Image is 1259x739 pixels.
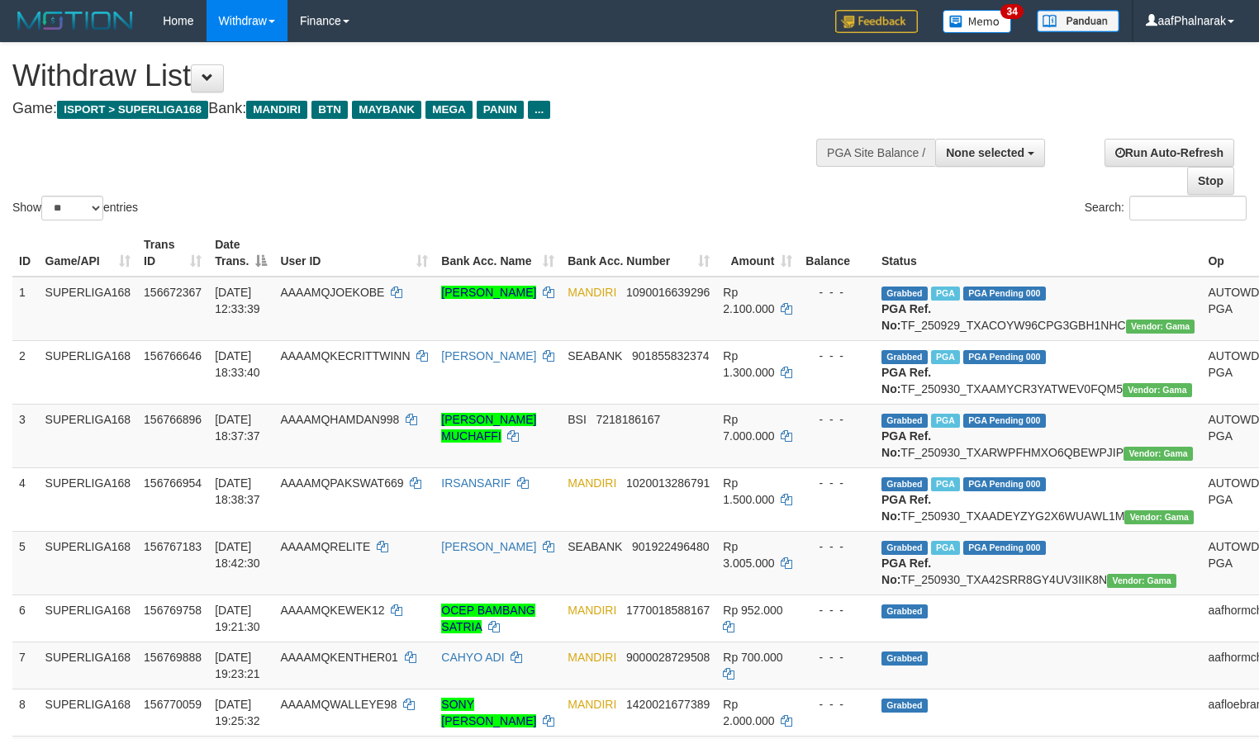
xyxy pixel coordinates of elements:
span: Rp 700.000 [723,651,782,664]
span: 156672367 [144,286,202,299]
span: Rp 952.000 [723,604,782,617]
span: Rp 1.300.000 [723,349,774,379]
span: 156769888 [144,651,202,664]
span: AAAAMQWALLEYE98 [280,698,397,711]
a: Stop [1187,167,1234,195]
span: Rp 7.000.000 [723,413,774,443]
span: Grabbed [881,699,928,713]
span: [DATE] 18:37:37 [215,413,260,443]
span: AAAAMQHAMDAN998 [280,413,399,426]
th: Trans ID: activate to sort column ascending [137,230,208,277]
span: Marked by aafsengchandara [931,287,960,301]
td: TF_250930_TXA42SRR8GY4UV3IIK8N [875,531,1201,595]
span: MANDIRI [568,476,616,490]
span: AAAAMQKENTHER01 [280,651,397,664]
th: Amount: activate to sort column ascending [716,230,799,277]
b: PGA Ref. No: [881,557,931,586]
span: MANDIRI [568,286,616,299]
span: Grabbed [881,477,928,491]
a: CAHYO ADI [441,651,504,664]
span: BTN [311,101,348,119]
b: PGA Ref. No: [881,493,931,523]
th: Balance [799,230,875,277]
span: 156766896 [144,413,202,426]
input: Search: [1129,196,1247,220]
span: [DATE] 12:33:39 [215,286,260,315]
a: IRSANSARIF [441,476,511,490]
span: Copy 1090016639296 to clipboard [626,286,710,299]
label: Search: [1085,196,1247,220]
td: 2 [12,340,39,404]
span: Vendor URL: https://trx31.1velocity.biz [1124,510,1194,524]
span: Rp 2.100.000 [723,286,774,315]
td: 7 [12,642,39,689]
span: ISPORT > SUPERLIGA168 [57,101,208,119]
th: Game/API: activate to sort column ascending [39,230,138,277]
td: SUPERLIGA168 [39,595,138,642]
span: Marked by aafsengchandara [931,414,960,428]
a: Run Auto-Refresh [1105,139,1234,167]
span: BSI [568,413,587,426]
span: Grabbed [881,604,928,618]
td: TF_250929_TXACOYW96CPG3GBH1NHC [875,277,1201,341]
span: [DATE] 19:21:30 [215,604,260,633]
span: PGA Pending [963,541,1046,555]
span: SEABANK [568,349,622,362]
span: PGA Pending [963,477,1046,491]
span: Marked by aafsengchandara [931,477,960,491]
h4: Game: Bank: [12,101,823,117]
span: MAYBANK [352,101,421,119]
span: SEABANK [568,540,622,553]
th: Status [875,230,1201,277]
td: TF_250930_TXAAMYCR3YATWEV0FQM5 [875,340,1201,404]
span: PANIN [477,101,524,119]
span: [DATE] 18:38:37 [215,476,260,506]
span: AAAAMQPAKSWAT669 [280,476,403,490]
td: 8 [12,689,39,736]
div: - - - [805,602,868,618]
img: panduan.png [1037,10,1119,32]
span: 156767183 [144,540,202,553]
span: MANDIRI [568,698,616,711]
div: - - - [805,411,868,428]
span: Rp 3.005.000 [723,540,774,570]
span: AAAAMQKECRITTWINN [280,349,410,362]
td: 3 [12,404,39,467]
span: AAAAMQKEWEK12 [280,604,384,617]
span: 34 [1000,4,1023,19]
span: MANDIRI [568,651,616,664]
span: AAAAMQRELITE [280,540,370,553]
th: ID [12,230,39,277]
span: Copy 901922496480 to clipboard [632,540,709,553]
span: MANDIRI [246,101,307,119]
span: Copy 901855832374 to clipboard [632,349,709,362]
span: PGA Pending [963,350,1046,364]
a: OCEP BAMBANG SATRIA [441,604,534,633]
td: SUPERLIGA168 [39,467,138,531]
a: [PERSON_NAME] [441,349,536,362]
div: PGA Site Balance / [816,139,935,167]
span: Vendor URL: https://trx31.1velocity.biz [1123,383,1192,397]
a: [PERSON_NAME] MUCHAFFI [441,413,536,443]
span: ... [528,101,550,119]
b: PGA Ref. No: [881,429,931,459]
div: - - - [805,475,868,491]
span: [DATE] 19:23:21 [215,651,260,680]
span: MEGA [425,101,473,119]
td: SUPERLIGA168 [39,340,138,404]
div: - - - [805,538,868,555]
select: Showentries [41,196,103,220]
b: PGA Ref. No: [881,366,931,396]
span: [DATE] 19:25:32 [215,698,260,727]
span: PGA Pending [963,414,1046,428]
span: MANDIRI [568,604,616,617]
span: Copy 1420021677389 to clipboard [626,698,710,711]
a: [PERSON_NAME] [441,286,536,299]
button: None selected [935,139,1045,167]
span: Grabbed [881,541,928,555]
span: Copy 1770018588167 to clipboard [626,604,710,617]
a: SONY [PERSON_NAME] [441,698,536,727]
td: 4 [12,467,39,531]
img: Feedback.jpg [835,10,918,33]
span: PGA Pending [963,287,1046,301]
